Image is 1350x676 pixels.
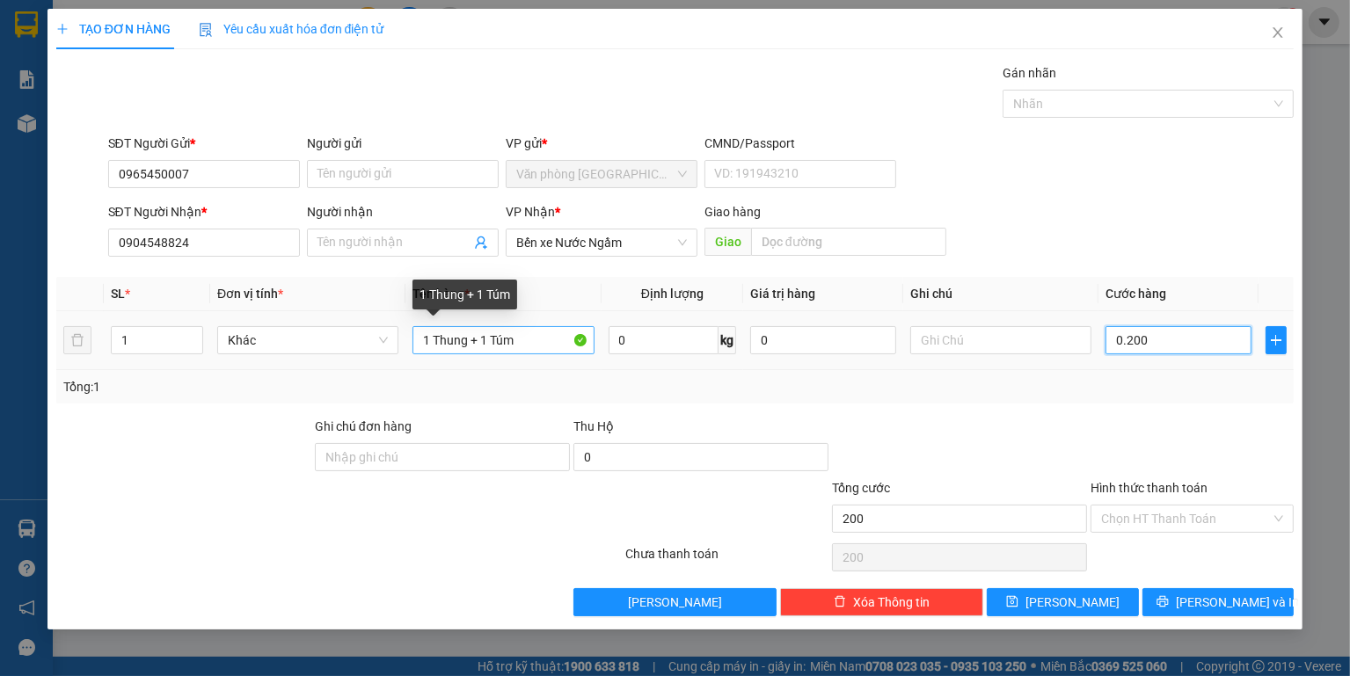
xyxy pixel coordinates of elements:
button: save[PERSON_NAME] [987,588,1138,616]
span: TẠO ĐƠN HÀNG [56,22,171,36]
span: Định lượng [641,287,704,301]
span: close [1271,25,1285,40]
span: Giá trị hàng [750,287,815,301]
span: save [1006,595,1018,609]
span: Văn phòng Đà Lạt [516,161,687,187]
div: Tổng: 1 [63,377,522,396]
span: Giao hàng [704,205,761,219]
span: [PERSON_NAME] [1025,592,1120,612]
span: user-add [474,236,488,250]
span: kg [719,326,736,354]
span: plus [1266,333,1286,347]
input: 0 [750,326,896,354]
span: Bến xe Nước Ngầm [516,229,687,256]
span: [PERSON_NAME] [628,592,722,612]
input: Dọc đường [751,228,946,256]
span: Xóa Thông tin [853,592,930,612]
div: CMND/Passport [704,134,896,153]
span: [PERSON_NAME] và In [1176,592,1299,612]
img: icon [199,23,213,37]
span: Khác [228,327,388,353]
span: Yêu cầu xuất hóa đơn điện tử [199,22,384,36]
div: Chưa thanh toán [624,544,830,575]
label: Ghi chú đơn hàng [315,419,412,433]
div: 1 Thung + 1 Túm [412,280,517,309]
div: SĐT Người Gửi [108,134,300,153]
span: Cước hàng [1106,287,1166,301]
div: Người gửi [307,134,499,153]
button: plus [1266,326,1287,354]
span: plus [56,23,69,35]
span: Thu Hộ [573,419,614,433]
span: VP Nhận [506,205,555,219]
label: Gán nhãn [1003,66,1056,80]
input: Ghi Chú [910,326,1091,354]
span: SL [111,287,125,301]
span: Đơn vị tính [217,287,283,301]
th: Ghi chú [903,277,1098,311]
span: printer [1157,595,1169,609]
span: Giao [704,228,751,256]
label: Hình thức thanh toán [1091,481,1208,495]
input: VD: Bàn, Ghế [412,326,594,354]
span: Tổng cước [832,481,890,495]
div: SĐT Người Nhận [108,202,300,222]
button: deleteXóa Thông tin [780,588,983,616]
button: printer[PERSON_NAME] và In [1142,588,1294,616]
button: [PERSON_NAME] [573,588,777,616]
div: VP gửi [506,134,697,153]
button: delete [63,326,91,354]
button: Close [1253,9,1303,58]
input: Ghi chú đơn hàng [315,443,570,471]
span: delete [834,595,846,609]
div: Người nhận [307,202,499,222]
